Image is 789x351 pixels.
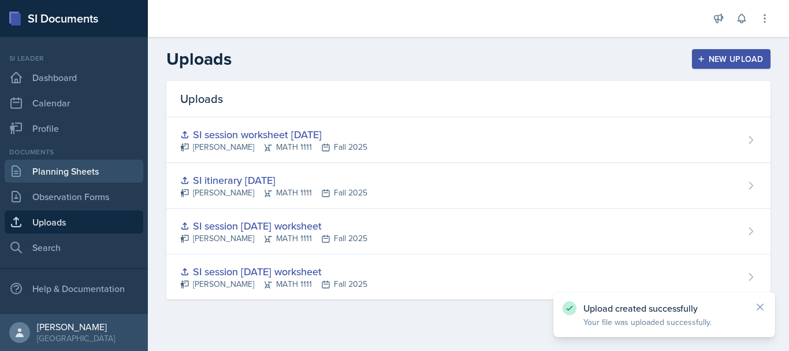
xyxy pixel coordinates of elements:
[166,209,771,254] a: SI session [DATE] worksheet [PERSON_NAME]MATH 1111Fall 2025
[583,302,745,314] p: Upload created successfully
[180,127,367,142] div: SI session worksheet [DATE]
[5,117,143,140] a: Profile
[180,218,367,234] div: SI session [DATE] worksheet
[5,236,143,259] a: Search
[166,117,771,163] a: SI session worksheet [DATE] [PERSON_NAME]MATH 1111Fall 2025
[166,49,232,69] h2: Uploads
[5,160,143,183] a: Planning Sheets
[180,264,367,279] div: SI session [DATE] worksheet
[5,277,143,300] div: Help & Documentation
[37,332,115,344] div: [GEOGRAPHIC_DATA]
[180,172,367,188] div: SI itinerary [DATE]
[5,185,143,208] a: Observation Forms
[699,54,764,64] div: New Upload
[180,141,367,153] div: [PERSON_NAME] MATH 1111 Fall 2025
[180,232,367,245] div: [PERSON_NAME] MATH 1111 Fall 2025
[166,81,771,117] div: Uploads
[5,53,143,64] div: Si leader
[5,210,143,234] a: Uploads
[166,163,771,209] a: SI itinerary [DATE] [PERSON_NAME]MATH 1111Fall 2025
[180,278,367,290] div: [PERSON_NAME] MATH 1111 Fall 2025
[5,91,143,114] a: Calendar
[5,147,143,157] div: Documents
[180,187,367,199] div: [PERSON_NAME] MATH 1111 Fall 2025
[583,316,745,328] p: Your file was uploaded successfully.
[166,254,771,300] a: SI session [DATE] worksheet [PERSON_NAME]MATH 1111Fall 2025
[37,321,115,332] div: [PERSON_NAME]
[692,49,771,69] button: New Upload
[5,66,143,89] a: Dashboard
